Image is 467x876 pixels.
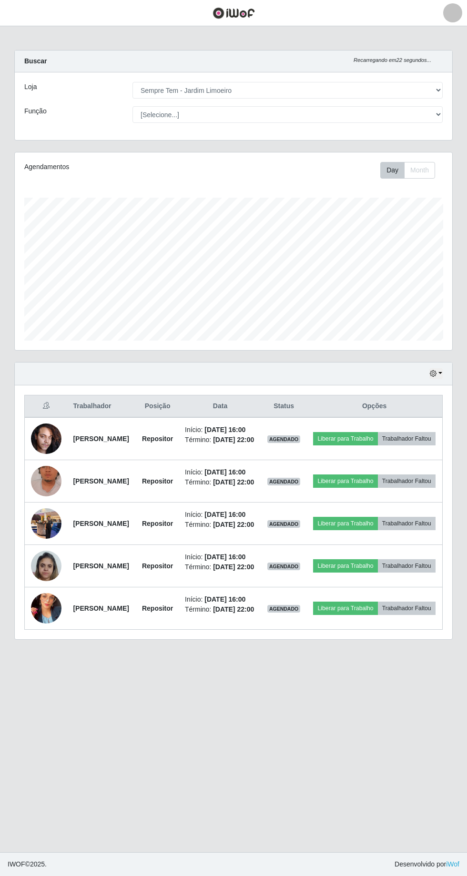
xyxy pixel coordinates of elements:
li: Término: [185,520,255,530]
strong: Repositor [142,604,173,612]
strong: Buscar [24,57,47,65]
li: Término: [185,604,255,614]
img: 1751108457941.jpeg [31,454,61,508]
li: Término: [185,435,255,445]
img: 1755095833793.jpeg [31,503,61,544]
button: Liberar para Trabalho [313,474,377,488]
button: Trabalhador Faltou [378,432,436,445]
th: Opções [306,395,442,418]
button: Trabalhador Faltou [378,474,436,488]
strong: Repositor [142,435,173,443]
button: Liberar para Trabalho [313,559,377,573]
button: Day [380,162,405,179]
img: 1755736847317.jpeg [31,545,61,586]
img: 1755793919031.jpeg [31,581,61,635]
img: 1753013551343.jpeg [31,418,61,459]
strong: [PERSON_NAME] [73,604,129,612]
time: [DATE] 22:00 [213,605,254,613]
time: [DATE] 16:00 [204,511,245,518]
strong: [PERSON_NAME] [73,520,129,527]
span: Desenvolvido por [395,859,459,869]
th: Data [179,395,261,418]
button: Trabalhador Faltou [378,517,436,530]
th: Status [261,395,306,418]
li: Início: [185,594,255,604]
time: [DATE] 16:00 [204,553,245,561]
strong: [PERSON_NAME] [73,435,129,443]
span: AGENDADO [267,563,301,570]
span: IWOF [8,860,25,868]
time: [DATE] 16:00 [204,468,245,476]
strong: Repositor [142,562,173,570]
i: Recarregando em 22 segundos... [354,57,431,63]
strong: [PERSON_NAME] [73,477,129,485]
a: iWof [446,860,459,868]
time: [DATE] 16:00 [204,595,245,603]
li: Início: [185,425,255,435]
li: Término: [185,477,255,487]
div: Toolbar with button groups [380,162,443,179]
button: Liberar para Trabalho [313,517,377,530]
span: AGENDADO [267,520,301,528]
th: Posição [136,395,179,418]
span: © 2025 . [8,859,47,869]
time: [DATE] 22:00 [213,436,254,443]
button: Liberar para Trabalho [313,432,377,445]
li: Término: [185,562,255,572]
button: Trabalhador Faltou [378,602,436,615]
li: Início: [185,510,255,520]
span: AGENDADO [267,435,301,443]
strong: Repositor [142,520,173,527]
li: Início: [185,552,255,562]
li: Início: [185,467,255,477]
img: CoreUI Logo [213,7,255,19]
label: Loja [24,82,37,92]
div: First group [380,162,435,179]
th: Trabalhador [67,395,136,418]
time: [DATE] 16:00 [204,426,245,433]
button: Trabalhador Faltou [378,559,436,573]
button: Month [404,162,435,179]
time: [DATE] 22:00 [213,563,254,571]
span: AGENDADO [267,478,301,485]
button: Liberar para Trabalho [313,602,377,615]
strong: Repositor [142,477,173,485]
div: Agendamentos [24,162,190,172]
label: Função [24,106,47,116]
strong: [PERSON_NAME] [73,562,129,570]
time: [DATE] 22:00 [213,521,254,528]
time: [DATE] 22:00 [213,478,254,486]
span: AGENDADO [267,605,301,613]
